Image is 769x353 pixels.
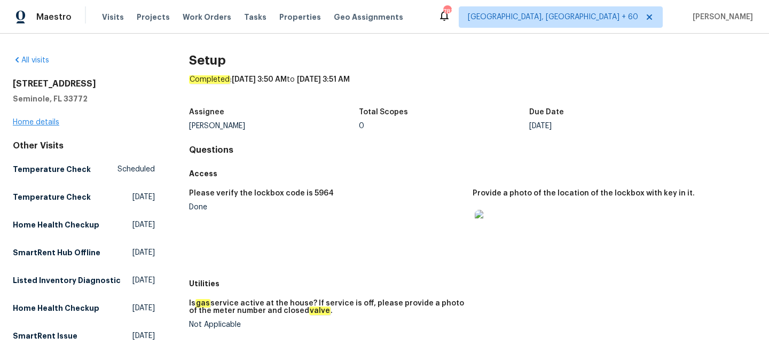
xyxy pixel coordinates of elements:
[13,247,100,258] h5: SmartRent Hub Offline
[189,122,359,130] div: [PERSON_NAME]
[189,75,230,84] em: Completed
[117,164,155,175] span: Scheduled
[13,271,155,290] a: Listed Inventory Diagnostic[DATE]
[13,192,91,202] h5: Temperature Check
[189,190,334,197] h5: Please verify the lockbox code is 5964
[13,275,121,286] h5: Listed Inventory Diagnostic
[13,299,155,318] a: Home Health Checkup[DATE]
[189,203,464,211] div: Done
[13,326,155,346] a: SmartRent Issue[DATE]
[468,12,638,22] span: [GEOGRAPHIC_DATA], [GEOGRAPHIC_DATA] + 60
[137,12,170,22] span: Projects
[13,93,155,104] h5: Seminole, FL 33772
[13,57,49,64] a: All visits
[232,76,287,83] span: [DATE] 3:50 AM
[529,122,700,130] div: [DATE]
[189,321,464,328] div: Not Applicable
[183,12,231,22] span: Work Orders
[132,275,155,286] span: [DATE]
[132,247,155,258] span: [DATE]
[13,215,155,234] a: Home Health Checkup[DATE]
[189,300,464,315] h5: Is service active at the house? If service is off, please provide a photo of the meter number and...
[359,122,529,130] div: 0
[36,12,72,22] span: Maestro
[132,219,155,230] span: [DATE]
[132,192,155,202] span: [DATE]
[443,6,451,17] div: 783
[334,12,403,22] span: Geo Assignments
[13,79,155,89] h2: [STREET_ADDRESS]
[195,299,210,308] em: gas
[13,164,91,175] h5: Temperature Check
[359,108,408,116] h5: Total Scopes
[102,12,124,22] span: Visits
[189,55,756,66] h2: Setup
[529,108,564,116] h5: Due Date
[132,331,155,341] span: [DATE]
[13,140,155,151] div: Other Visits
[189,168,756,179] h5: Access
[189,108,224,116] h5: Assignee
[473,190,695,197] h5: Provide a photo of the location of the lockbox with key in it.
[244,13,266,21] span: Tasks
[13,119,59,126] a: Home details
[309,307,331,315] em: valve
[13,303,99,313] h5: Home Health Checkup
[13,331,77,341] h5: SmartRent Issue
[297,76,350,83] span: [DATE] 3:51 AM
[13,187,155,207] a: Temperature Check[DATE]
[189,278,756,289] h5: Utilities
[132,303,155,313] span: [DATE]
[688,12,753,22] span: [PERSON_NAME]
[189,145,756,155] h4: Questions
[13,160,155,179] a: Temperature CheckScheduled
[13,243,155,262] a: SmartRent Hub Offline[DATE]
[279,12,321,22] span: Properties
[189,74,756,102] div: : to
[13,219,99,230] h5: Home Health Checkup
